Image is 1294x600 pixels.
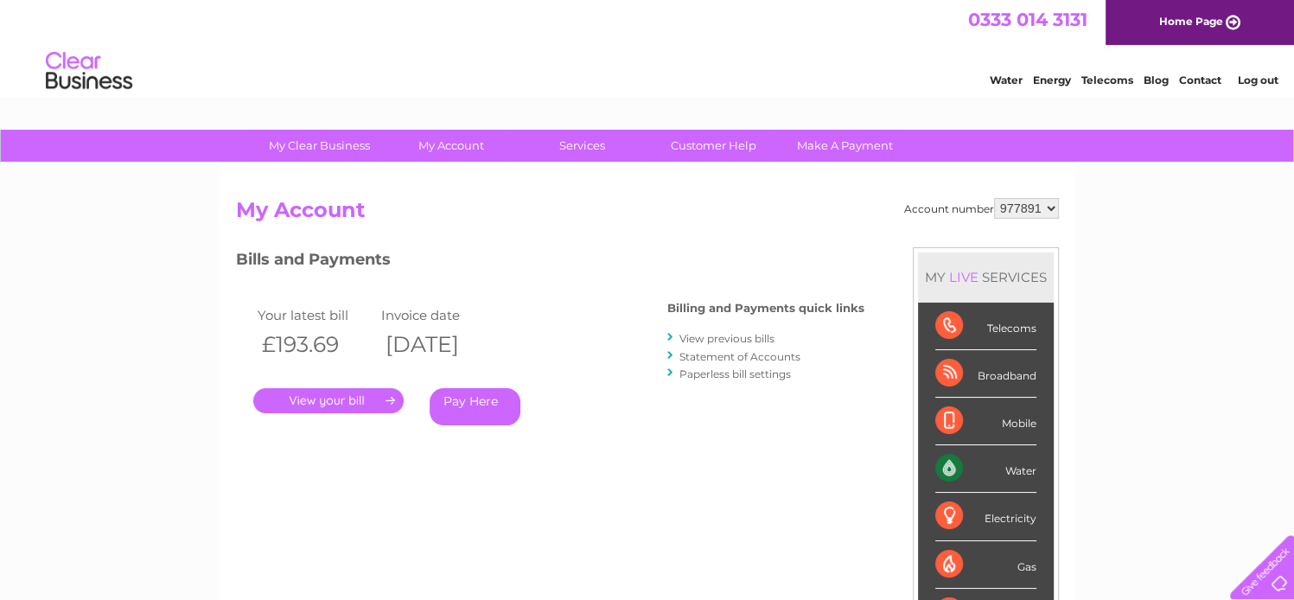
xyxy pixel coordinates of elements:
a: Water [990,73,1023,86]
th: [DATE] [377,327,501,362]
a: Make A Payment [774,130,916,162]
div: Telecoms [935,303,1036,350]
div: MY SERVICES [918,252,1054,302]
div: Clear Business is a trading name of Verastar Limited (registered in [GEOGRAPHIC_DATA] No. 3667643... [239,10,1056,84]
th: £193.69 [253,327,378,362]
a: Energy [1033,73,1071,86]
a: Telecoms [1081,73,1133,86]
div: Mobile [935,398,1036,445]
img: logo.png [45,45,133,98]
a: Services [511,130,653,162]
a: Paperless bill settings [679,367,791,380]
h3: Bills and Payments [236,247,864,278]
a: Pay Here [430,388,520,425]
a: View previous bills [679,332,774,345]
div: Broadband [935,350,1036,398]
div: Gas [935,541,1036,589]
a: 0333 014 3131 [968,9,1087,30]
h4: Billing and Payments quick links [667,302,864,315]
div: LIVE [946,269,982,285]
div: Account number [904,198,1059,219]
a: . [253,388,404,413]
a: Statement of Accounts [679,350,800,363]
td: Your latest bill [253,303,378,327]
a: Blog [1144,73,1169,86]
div: Water [935,445,1036,493]
div: Electricity [935,493,1036,540]
a: My Account [379,130,522,162]
a: Contact [1179,73,1221,86]
td: Invoice date [377,303,501,327]
a: My Clear Business [248,130,391,162]
a: Customer Help [642,130,785,162]
a: Log out [1237,73,1278,86]
h2: My Account [236,198,1059,231]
